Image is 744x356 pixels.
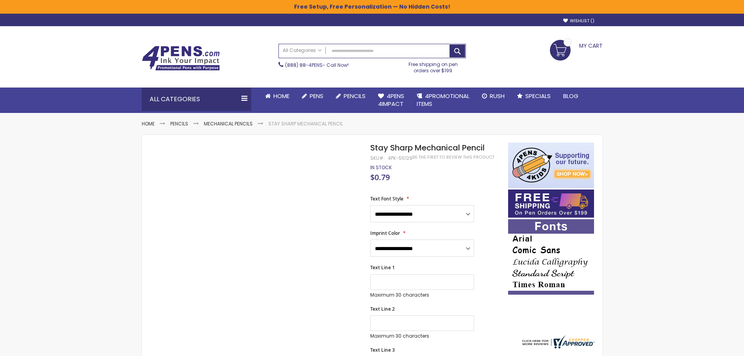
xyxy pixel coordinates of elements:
span: Text Line 3 [370,347,395,353]
p: Maximum 30 characters [370,292,474,298]
div: All Categories [142,88,251,111]
img: 4Pens Custom Pens and Promotional Products [142,46,220,71]
a: 4PROMOTIONALITEMS [410,88,476,113]
a: Pencils [170,120,188,127]
a: All Categories [279,44,326,57]
span: 4Pens 4impact [378,92,404,108]
span: $0.79 [370,172,390,182]
p: Maximum 30 characters [370,333,474,339]
span: Blog [563,92,578,100]
img: Free shipping on orders over $199 [508,190,594,218]
a: Mechanical Pencils [204,120,253,127]
a: Home [259,88,296,105]
span: In stock [370,164,392,171]
img: 4pens.com widget logo [520,335,594,349]
img: 4pens 4 kids [508,143,594,188]
span: Text Font Style [370,195,403,202]
span: Specials [525,92,551,100]
a: Rush [476,88,511,105]
a: Pencils [330,88,372,105]
a: Home [142,120,155,127]
a: (888) 88-4PENS [285,62,323,68]
a: Be the first to review this product [412,154,494,160]
strong: SKU [370,155,385,161]
span: Text Line 1 [370,264,395,271]
span: Text Line 2 [370,306,395,312]
a: 4Pens4impact [372,88,410,113]
span: Rush [490,92,505,100]
span: Stay Sharp Mechanical Pencil [370,142,485,153]
span: Pens [310,92,323,100]
span: Pencils [344,92,366,100]
a: Pens [296,88,330,105]
a: Wishlist [563,18,594,24]
span: Home [273,92,289,100]
span: 4PROMOTIONAL ITEMS [417,92,469,108]
a: 4pens.com certificate URL [520,343,594,350]
span: Imprint Color [370,230,400,236]
div: Free shipping on pen orders over $199 [400,58,466,74]
div: 4PK-55129 [388,155,412,161]
a: Blog [557,88,585,105]
li: Stay Sharp Mechanical Pencil [268,121,343,127]
span: - Call Now! [285,62,349,68]
a: Specials [511,88,557,105]
span: All Categories [283,47,322,54]
img: font-personalization-examples [508,219,594,295]
div: Availability [370,165,392,171]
